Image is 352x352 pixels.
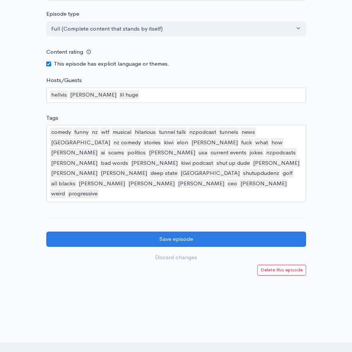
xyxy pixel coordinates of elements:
div: news [240,128,256,137]
a: Discard changes [46,250,306,265]
div: [PERSON_NAME] [177,179,225,188]
div: [PERSON_NAME] [50,169,99,178]
div: elon [176,138,189,147]
div: nzpodcasts [265,148,297,157]
div: nz [91,128,99,137]
div: kiwi podcast [180,158,214,168]
div: [PERSON_NAME] [127,179,176,188]
a: Delete this episode [257,265,306,276]
div: all blacks [50,179,77,188]
div: [PERSON_NAME] [190,138,239,147]
div: weird [50,189,66,198]
div: shutupdudenz [242,169,280,178]
div: [PERSON_NAME] [50,148,99,157]
div: tunnels [218,128,239,137]
div: [PERSON_NAME] [100,169,148,178]
div: lil huge [119,90,139,100]
div: [PERSON_NAME] [148,148,196,157]
div: deep state [149,169,178,178]
div: jokes [249,148,264,157]
div: how [270,138,284,147]
div: stories [143,138,162,147]
div: nz comedy [112,138,142,147]
div: comedy [50,128,72,137]
small: Delete this episode [261,267,303,273]
button: Full (Complete content that stands by itself) [46,21,306,37]
div: shut up dude [215,158,251,168]
div: what [254,138,269,147]
label: Episode type [46,10,79,18]
div: current events [209,148,247,157]
div: bad words [100,158,129,168]
input: Save episode [46,232,306,247]
div: [PERSON_NAME] [78,179,126,188]
div: usa [197,148,208,157]
div: musical [112,128,133,137]
div: [PERSON_NAME] [50,158,99,168]
div: tunnel talk [158,128,187,137]
div: hilarious [134,128,157,137]
div: golf [281,169,294,178]
label: Hosts/Guests [46,76,82,85]
div: fuck [240,138,253,147]
div: wtf [100,128,110,137]
div: ceo [227,179,238,188]
div: [PERSON_NAME] [239,179,288,188]
div: kiwi [163,138,175,147]
div: funny [73,128,90,137]
div: [GEOGRAPHIC_DATA] [180,169,241,178]
div: hellvis [50,90,68,100]
div: progressive [67,189,99,198]
div: [PERSON_NAME] [130,158,179,168]
div: nzpodcast [188,128,217,137]
div: Full (Complete content that stands by itself) [51,25,295,33]
div: [GEOGRAPHIC_DATA] [50,138,111,147]
div: [PERSON_NAME] [69,90,118,100]
label: Content rating [46,44,83,60]
div: [PERSON_NAME] [252,158,300,168]
div: ai [100,148,106,157]
div: scams [107,148,125,157]
label: This episode has explicit language or themes. [54,60,169,68]
label: Tags [46,114,58,122]
div: politics [126,148,147,157]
